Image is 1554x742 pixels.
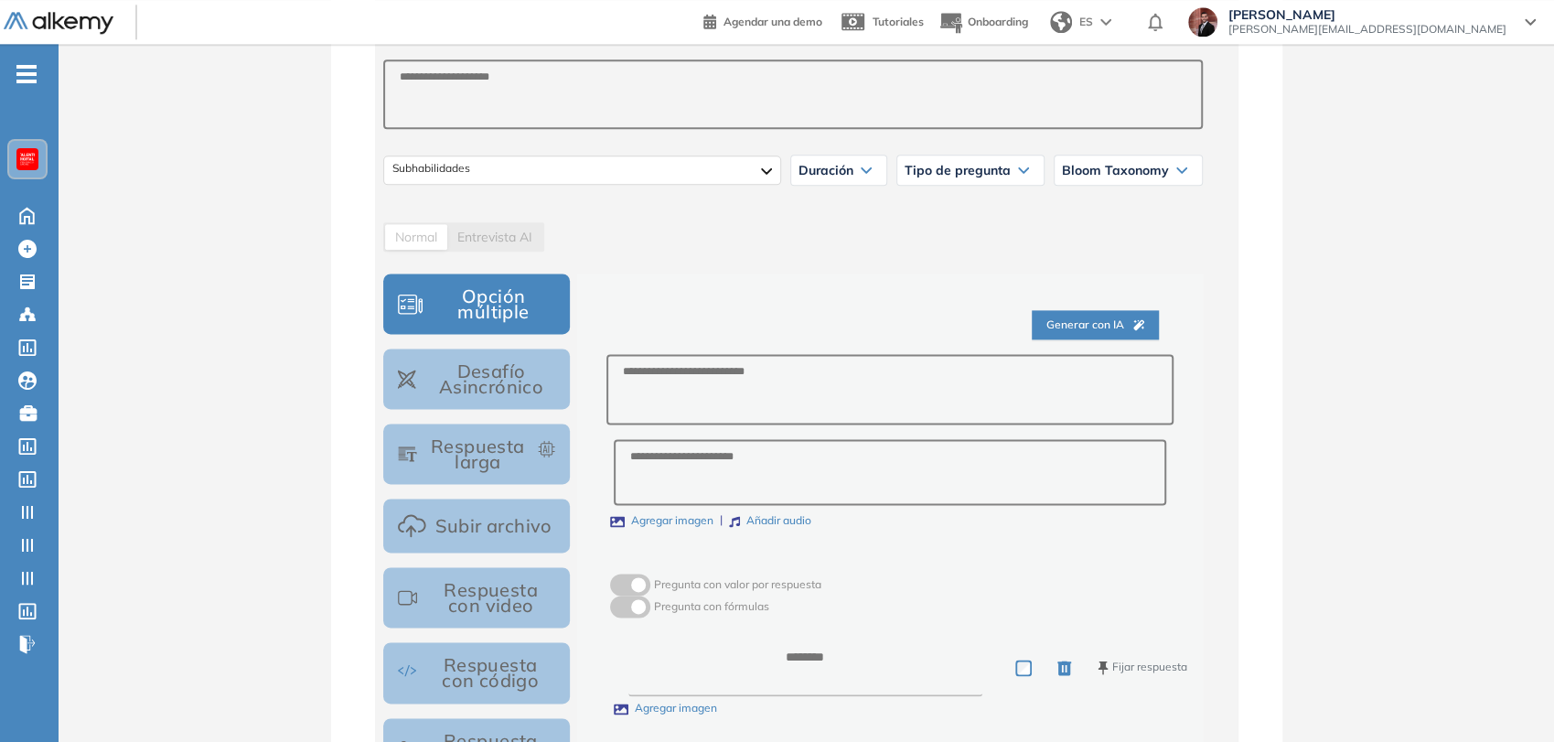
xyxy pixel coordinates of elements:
button: Onboarding [938,3,1028,42]
span: Tipo de pregunta [905,163,1011,177]
button: Opción múltiple [383,274,571,334]
button: Respuesta con video [383,567,571,628]
span: AI [457,229,532,245]
span: [PERSON_NAME][EMAIL_ADDRESS][DOMAIN_NAME] [1228,22,1506,37]
div: Widget de chat [1225,530,1554,742]
iframe: Chat Widget [1225,530,1554,742]
button: Fijar respuesta [1098,659,1187,676]
button: Subir archivo [383,499,571,553]
span: Bloom Taxonomy [1062,163,1169,177]
span: Onboarding [968,15,1028,28]
span: Generar con IA [1046,317,1144,334]
button: Respuesta con código [383,642,571,703]
img: arrow [1100,18,1111,26]
span: Duración [798,163,853,177]
span: [PERSON_NAME] [1228,7,1506,22]
label: Agregar imagen [614,700,717,717]
img: world [1050,11,1072,33]
label: Agregar imagen [610,512,713,530]
span: Pregunta con valor por respuesta [654,577,821,591]
img: Logo [4,12,113,35]
button: Generar con IA [1032,310,1159,339]
span: Agendar una demo [723,15,822,28]
span: Pregunta con fórmulas [654,599,769,613]
a: Agendar una demo [703,9,822,31]
label: Añadir audio [729,512,811,530]
i: - [16,72,37,76]
span: ES [1079,14,1093,30]
button: Respuesta larga [383,424,571,484]
span: Tutoriales [873,15,924,28]
img: https://assets.alkemy.org/workspaces/620/d203e0be-08f6-444b-9eae-a92d815a506f.png [20,152,35,167]
span: Normal [395,229,437,245]
button: Desafío Asincrónico [383,349,571,409]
